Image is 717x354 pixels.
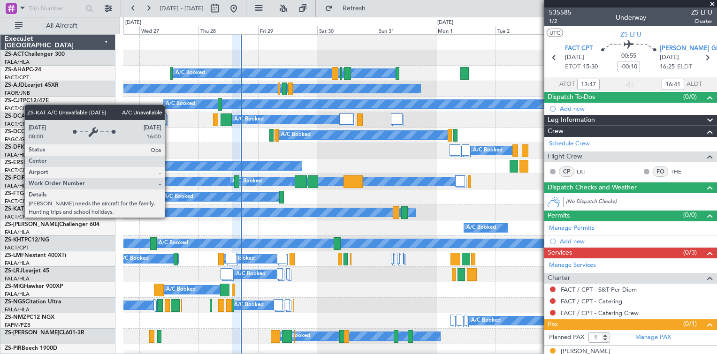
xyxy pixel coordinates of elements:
[548,151,582,162] span: Flight Crew
[548,182,637,193] span: Dispatch Checks and Weather
[5,299,61,305] a: ZS-NGSCitation Ultra
[29,1,83,15] input: Trip Number
[437,19,453,27] div: [DATE]
[5,136,31,143] a: FAGC/GCJ
[234,113,264,127] div: A/C Booked
[164,190,193,204] div: A/C Booked
[620,30,641,39] span: ZS-LFU
[560,105,712,113] div: Add new
[5,52,24,57] span: ZS-ACT
[225,252,255,266] div: A/C Booked
[565,62,580,72] span: ETOT
[5,182,30,189] a: FALA/HLA
[5,237,49,243] a: ZS-KHTPC12/NG
[160,4,204,13] span: [DATE] - [DATE]
[5,83,24,88] span: ZS-AJD
[317,26,376,34] div: Sat 30
[166,97,195,111] div: A/C Booked
[559,166,574,177] div: CP
[281,128,311,142] div: A/C Booked
[5,268,23,274] span: ZS-LRJ
[548,126,564,137] span: Crew
[583,62,598,72] span: 15:30
[683,248,697,257] span: (0/3)
[5,206,39,212] a: ZS-KATPC-24
[5,229,30,236] a: FALA/HLA
[5,330,84,336] a: ZS-[PERSON_NAME]CL601-3R
[5,244,29,251] a: FACT/CPT
[653,166,668,177] div: FO
[125,19,141,27] div: [DATE]
[234,298,264,312] div: A/C Booked
[5,315,54,320] a: ZS-NMZPC12 NGX
[5,306,30,313] a: FALA/HLA
[10,18,102,33] button: All Aircraft
[5,222,99,227] a: ZS-[PERSON_NAME]Challenger 604
[5,222,59,227] span: ZS-[PERSON_NAME]
[5,260,30,267] a: FALA/HLA
[549,139,590,149] a: Schedule Crew
[549,224,595,233] a: Manage Permits
[561,309,639,317] a: FACT / CPT - Catering Crew
[5,160,23,166] span: ZS-ERS
[5,113,25,119] span: ZS-DCA
[175,66,205,80] div: A/C Booked
[5,160,37,166] a: ZS-ERSPC12
[5,284,24,289] span: ZS-MIG
[436,26,495,34] div: Mon 1
[549,333,584,342] label: Planned PAX
[5,284,63,289] a: ZS-MIGHawker 900XP
[565,53,584,62] span: [DATE]
[471,314,501,328] div: A/C Booked
[559,80,575,89] span: ATOT
[5,237,24,243] span: ZS-KHT
[5,330,59,336] span: ZS-[PERSON_NAME]
[5,98,23,104] span: ZS-CJT
[683,210,697,220] span: (0/0)
[548,92,595,103] span: Dispatch To-Dos
[549,8,572,17] span: 535585
[686,80,702,89] span: ALDT
[5,83,59,88] a: ZS-AJDLearjet 45XR
[159,236,188,250] div: A/C Booked
[660,53,679,62] span: [DATE]
[335,5,374,12] span: Refresh
[5,67,26,73] span: ZS-AHA
[561,297,622,305] a: FACT / CPT - Catering
[560,237,712,245] div: Add new
[232,174,262,188] div: A/C Booked
[5,191,38,196] a: ZS-FTGPC12
[5,175,57,181] a: ZS-FCIFalcon 900EX
[5,129,25,135] span: ZS-DCC
[683,92,697,102] span: (0/0)
[5,346,57,351] a: ZS-PIRBeech 1900D
[5,144,22,150] span: ZS-DFI
[473,143,503,158] div: A/C Booked
[320,1,377,16] button: Refresh
[5,151,30,158] a: FALA/HLA
[660,62,675,72] span: 16:25
[5,253,24,258] span: ZS-LMF
[548,319,558,330] span: Pax
[565,44,593,53] span: FACT CPT
[139,26,198,34] div: Wed 27
[577,167,598,176] a: LKI
[683,319,697,329] span: (0/1)
[549,17,572,25] span: 1/2
[691,8,712,17] span: ZS-LFU
[119,252,149,266] div: A/C Booked
[677,62,692,72] span: ELDT
[548,211,570,221] span: Permits
[5,253,66,258] a: ZS-LMFNextant 400XTi
[5,129,83,135] a: ZS-DCCGrand Caravan - C208
[5,144,68,150] a: ZS-DFICitation Mustang
[635,333,671,342] a: Manage PAX
[5,74,29,81] a: FACT/CPT
[496,26,555,34] div: Tue 2
[5,213,29,220] a: FACT/CPT
[547,29,563,37] button: UTC
[691,17,712,25] span: Charter
[281,329,310,343] div: A/C Booked
[5,52,65,57] a: ZS-ACTChallenger 300
[621,52,636,61] span: 00:55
